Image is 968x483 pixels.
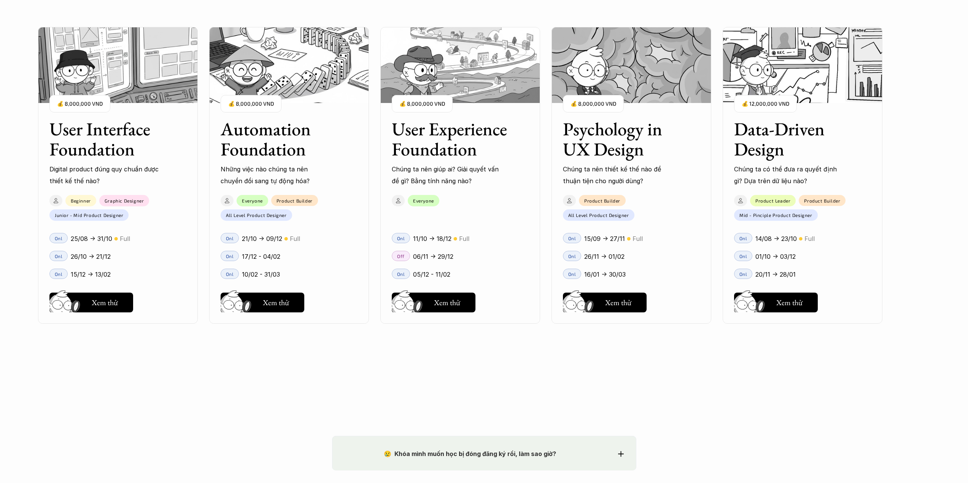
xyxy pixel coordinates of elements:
[397,236,405,241] p: Onl
[92,297,118,308] h5: Xem thử
[226,212,287,218] p: All Level Product Designer
[226,236,234,241] p: Onl
[584,251,625,262] p: 26/11 -> 01/02
[571,99,616,109] p: 💰 8,000,000 VND
[776,297,803,308] h5: Xem thử
[734,293,818,312] button: Xem thử
[453,236,457,242] p: 🟡
[242,198,263,203] p: Everyone
[568,271,576,277] p: Onl
[392,164,502,187] p: Chúng ta nên giúp ai? Giải quyết vấn đề gì? Bằng tính năng nào?
[228,99,274,109] p: 💰 8,000,000 VND
[49,119,167,159] h3: User Interface Foundation
[71,251,111,262] p: 26/10 -> 21/12
[49,293,133,312] button: Xem thử
[739,212,812,218] p: Mid - Pinciple Product Designer
[392,119,510,159] h3: User Experience Foundation
[49,290,133,312] a: Xem thử
[71,198,91,203] p: Beginner
[584,233,625,244] p: 15/09 -> 27/11
[568,212,629,218] p: All Level Product Designer
[55,212,123,218] p: Junior - Mid Product Designer
[804,198,840,203] p: Product Builder
[221,119,339,159] h3: Automation Foundation
[739,236,747,241] p: Onl
[277,198,313,203] p: Product Builder
[114,236,118,242] p: 🟡
[755,251,796,262] p: 01/10 -> 03/12
[57,99,103,109] p: 💰 8,000,000 VND
[739,271,747,277] p: Onl
[384,450,556,458] strong: 😢 Khóa mình muốn học bị đóng đăng ký rồi, làm sao giờ?
[584,269,626,280] p: 16/01 -> 30/03
[755,198,790,203] p: Product Leader
[397,253,405,259] p: Off
[434,297,460,308] h5: Xem thử
[605,297,631,308] h5: Xem thử
[242,233,282,244] p: 21/10 -> 09/12
[804,233,815,244] p: Full
[563,293,647,312] button: Xem thử
[734,290,818,312] a: Xem thử
[459,233,469,244] p: Full
[284,236,288,242] p: 🟡
[263,297,289,308] h5: Xem thử
[568,236,576,241] p: Onl
[226,271,234,277] p: Onl
[226,253,234,259] p: Onl
[563,119,681,159] h3: Psychology in UX Design
[734,119,852,159] h3: Data-Driven Design
[568,253,576,259] p: Onl
[397,271,405,277] p: Onl
[392,293,475,312] button: Xem thử
[627,236,631,242] p: 🟡
[242,269,280,280] p: 10/02 - 31/03
[799,236,803,242] p: 🟡
[413,269,450,280] p: 05/12 - 11/02
[755,233,797,244] p: 14/08 -> 23/10
[563,164,673,187] p: Chúng ta nên thiết kế thế nào để thuận tiện cho người dùng?
[413,198,434,203] p: Everyone
[734,164,844,187] p: Chúng ta có thể đưa ra quyết định gì? Dựa trên dữ liệu nào?
[71,233,112,244] p: 25/08 -> 31/10
[392,290,475,312] a: Xem thử
[755,269,796,280] p: 20/11 -> 28/01
[584,198,620,203] p: Product Builder
[49,164,160,187] p: Digital product đúng quy chuẩn được thiết kế thế nào?
[242,251,280,262] p: 17/12 - 04/02
[71,269,111,280] p: 15/12 -> 13/02
[120,233,130,244] p: Full
[739,253,747,259] p: Onl
[221,164,331,187] p: Những việc nào chúng ta nên chuyển đổi sang tự động hóa?
[221,290,304,312] a: Xem thử
[413,233,451,244] p: 11/10 -> 18/12
[221,293,304,312] button: Xem thử
[633,233,643,244] p: Full
[290,233,300,244] p: Full
[413,251,453,262] p: 06/11 -> 29/12
[742,99,789,109] p: 💰 12,000,000 VND
[563,290,647,312] a: Xem thử
[105,198,144,203] p: Graphic Designer
[399,99,445,109] p: 💰 8,000,000 VND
